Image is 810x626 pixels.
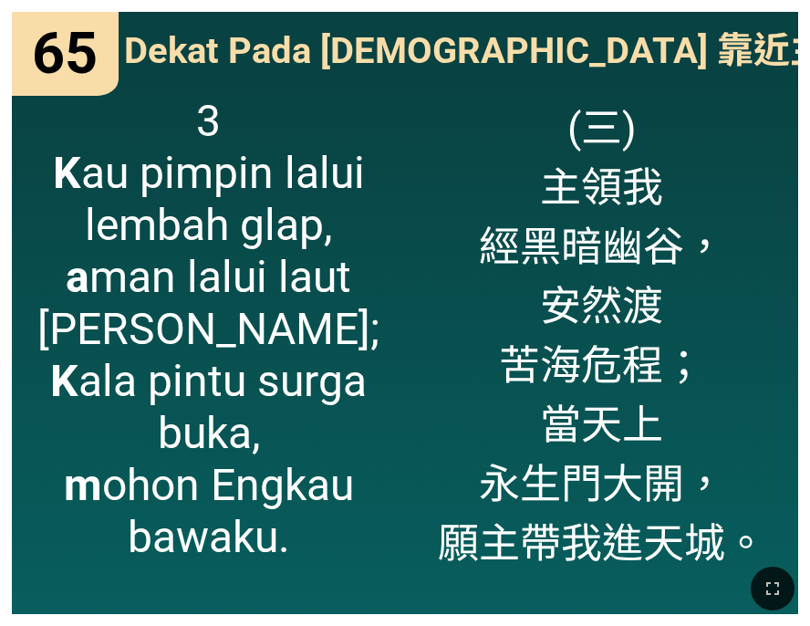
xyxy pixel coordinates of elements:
[25,95,393,563] span: 3 au pimpin lalui lembah glap, man lalui laut [PERSON_NAME]; ala pintu surga buka, ohon Engkau ba...
[438,95,766,569] span: (三) 主領我 經黑暗幽谷， 安然渡 苦海危程； 當天上 永生門大開， 願主帶我進天城。
[32,20,98,87] span: 65
[53,147,81,199] b: K
[50,355,78,407] b: K
[66,251,89,303] b: a
[64,459,102,511] b: m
